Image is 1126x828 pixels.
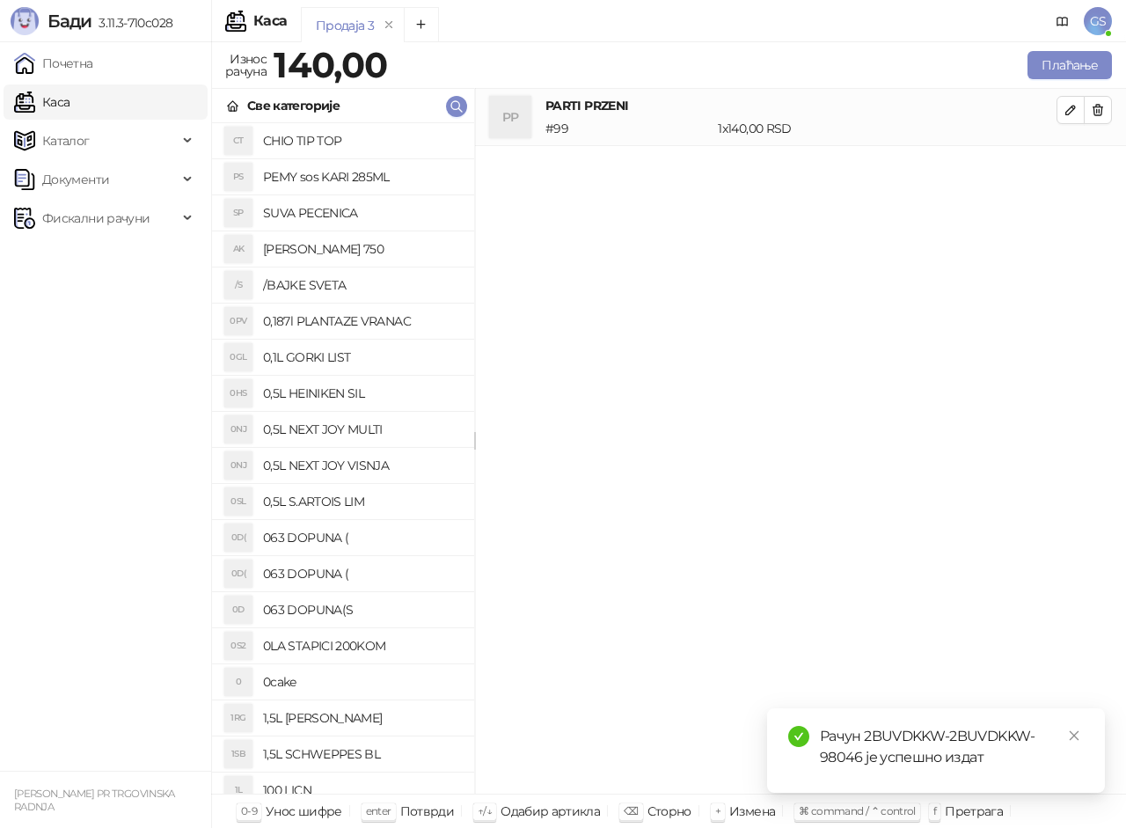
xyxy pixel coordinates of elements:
[224,632,252,660] div: 0S2
[224,235,252,263] div: AK
[1027,51,1112,79] button: Плаћање
[714,119,1060,138] div: 1 x 140,00 RSD
[222,48,270,83] div: Износ рачуна
[263,560,460,588] h4: 063 DOPUNA (
[263,776,460,804] h4: 100 LICN
[647,800,691,823] div: Сторно
[48,11,91,32] span: Бади
[224,776,252,804] div: 1L
[263,740,460,768] h4: 1,5L SCHWEPPES BL
[11,7,39,35] img: Logo
[224,704,252,732] div: 1RG
[224,271,252,299] div: /S
[263,343,460,371] h4: 0,1L GORKI LIST
[263,524,460,552] h4: 063 DOPUNA (
[224,451,252,480] div: 0NJ
[263,271,460,299] h4: /BAJKE SVETA
[404,7,439,42] button: Add tab
[224,199,252,227] div: SP
[263,199,460,227] h4: SUVA PECENICA
[945,800,1003,823] div: Претрага
[224,415,252,443] div: 0NJ
[624,804,638,817] span: ⌫
[1084,7,1112,35] span: GS
[263,307,460,335] h4: 0,187l PLANTAZE VRANAC
[224,596,252,624] div: 0D
[42,162,109,197] span: Документи
[1064,726,1084,745] a: Close
[224,487,252,516] div: 0SL
[224,524,252,552] div: 0D(
[263,668,460,696] h4: 0cake
[263,451,460,480] h4: 0,5L NEXT JOY VISNJA
[91,15,172,31] span: 3.11.3-710c028
[489,96,531,138] div: PP
[253,14,287,28] div: Каса
[377,18,400,33] button: remove
[501,800,600,823] div: Одабир артикла
[263,379,460,407] h4: 0,5L HEINIKEN SIL
[799,804,916,817] span: ⌘ command / ⌃ control
[263,415,460,443] h4: 0,5L NEXT JOY MULTI
[729,800,775,823] div: Измена
[400,800,455,823] div: Потврди
[263,235,460,263] h4: [PERSON_NAME] 750
[212,123,474,794] div: grid
[1068,729,1080,742] span: close
[715,804,720,817] span: +
[224,740,252,768] div: 1SB
[933,804,936,817] span: f
[820,726,1084,768] div: Рачун 2BUVDKKW-2BUVDKKW-98046 је успешно издат
[247,96,340,115] div: Све категорије
[366,804,391,817] span: enter
[545,96,1057,115] h4: PARTI PRZENI
[316,16,374,35] div: Продаја 3
[263,487,460,516] h4: 0,5L S.ARTOIS LIM
[263,632,460,660] h4: 0LA STAPICI 200KOM
[224,668,252,696] div: 0
[224,163,252,191] div: PS
[14,84,69,120] a: Каса
[263,596,460,624] h4: 063 DOPUNA(S
[542,119,714,138] div: # 99
[263,163,460,191] h4: PEMY sos KARI 285ML
[14,46,93,81] a: Почетна
[1049,7,1077,35] a: Документација
[263,704,460,732] h4: 1,5L [PERSON_NAME]
[788,726,809,747] span: check-circle
[224,379,252,407] div: 0HS
[224,307,252,335] div: 0PV
[266,800,342,823] div: Унос шифре
[241,804,257,817] span: 0-9
[42,201,150,236] span: Фискални рачуни
[224,560,252,588] div: 0D(
[224,343,252,371] div: 0GL
[224,127,252,155] div: CT
[263,127,460,155] h4: CHIO TIP TOP
[14,788,175,813] small: [PERSON_NAME] PR TRGOVINSKA RADNJA
[42,123,90,158] span: Каталог
[274,43,387,86] strong: 140,00
[478,804,492,817] span: ↑/↓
